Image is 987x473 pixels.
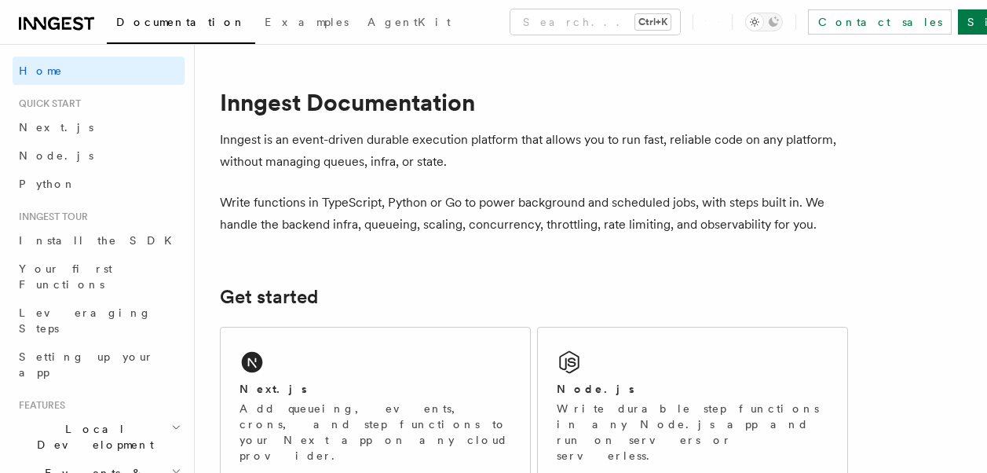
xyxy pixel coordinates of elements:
span: Features [13,399,65,412]
p: Write functions in TypeScript, Python or Go to power background and scheduled jobs, with steps bu... [220,192,848,236]
span: AgentKit [367,16,451,28]
span: Python [19,178,76,190]
span: Examples [265,16,349,28]
h2: Next.js [239,381,307,397]
a: Your first Functions [13,255,185,299]
a: Python [13,170,185,198]
p: Inngest is an event-driven durable execution platform that allows you to run fast, reliable code ... [220,129,848,173]
a: Next.js [13,113,185,141]
a: Home [13,57,185,85]
a: Contact sales [808,9,952,35]
a: Leveraging Steps [13,299,185,343]
p: Write durable step functions in any Node.js app and run on servers or serverless. [557,401,828,464]
span: Inngest tour [13,211,88,223]
kbd: Ctrl+K [635,14,671,30]
span: Local Development [13,421,171,453]
a: Documentation [107,5,255,44]
span: Documentation [116,16,246,28]
h1: Inngest Documentation [220,88,848,116]
span: Your first Functions [19,262,112,291]
h2: Node.js [557,381,634,397]
a: Node.js [13,141,185,170]
a: Install the SDK [13,226,185,255]
button: Search...Ctrl+K [510,9,680,35]
span: Install the SDK [19,234,181,247]
span: Next.js [19,121,93,134]
a: Setting up your app [13,343,185,387]
span: Node.js [19,149,93,162]
a: Get started [220,286,318,308]
p: Add queueing, events, crons, and step functions to your Next app on any cloud provider. [239,401,511,464]
button: Toggle dark mode [745,13,783,31]
span: Quick start [13,97,81,110]
button: Local Development [13,415,185,459]
span: Home [19,63,63,79]
a: Examples [255,5,358,42]
a: AgentKit [358,5,460,42]
span: Leveraging Steps [19,306,152,335]
span: Setting up your app [19,350,154,379]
